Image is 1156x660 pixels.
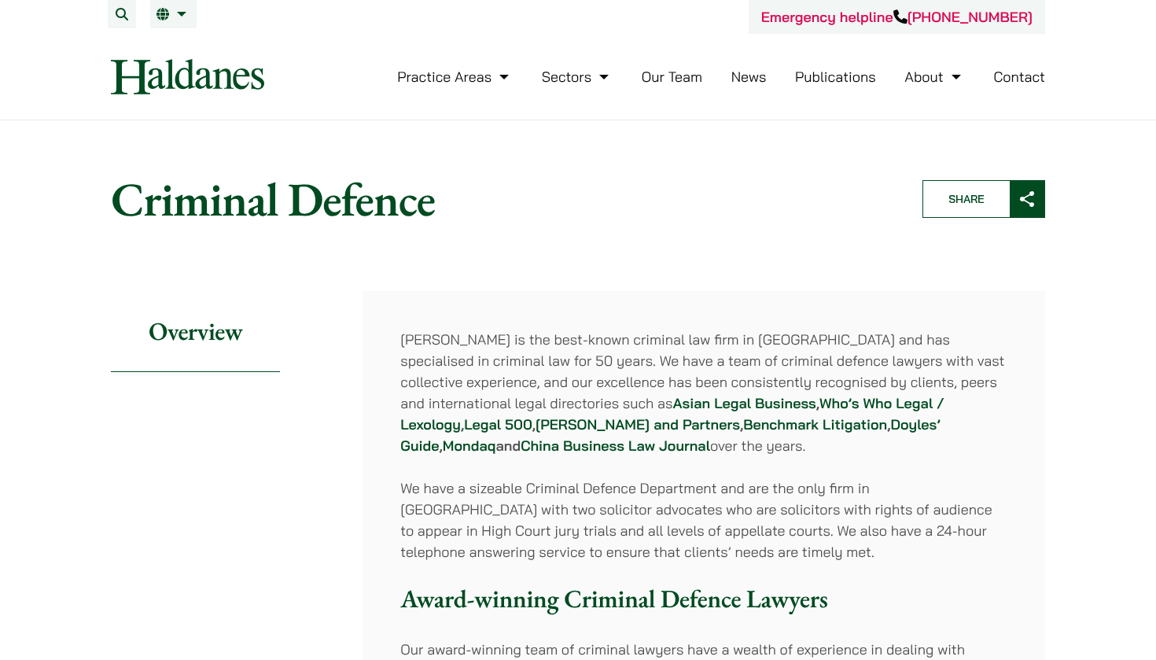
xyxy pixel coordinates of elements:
button: Share [922,180,1045,218]
strong: and [495,437,521,455]
a: Legal 500 [464,415,532,433]
a: News [731,68,767,86]
a: Sectors [542,68,613,86]
a: Who’s Who Legal / Lexology [400,394,944,433]
a: Asian Legal Business [672,394,815,412]
a: Emergency helpline[PHONE_NUMBER] [761,8,1033,26]
img: Logo of Haldanes [111,59,264,94]
h1: Criminal Defence [111,171,896,227]
h2: Overview [111,291,280,372]
h3: Award-winning Criminal Defence Lawyers [400,584,1007,614]
p: [PERSON_NAME] is the best-known criminal law firm in [GEOGRAPHIC_DATA] and has specialised in cri... [400,329,1007,456]
strong: , , [740,415,891,433]
a: Contact [993,68,1045,86]
a: [PERSON_NAME] and Partners [536,415,740,433]
a: Mondaq [443,437,496,455]
a: EN [156,8,190,20]
a: Benchmark Litigation [743,415,887,433]
a: Doyles’ Guide [400,415,941,455]
span: Share [923,181,1010,217]
a: Our Team [642,68,702,86]
p: We have a sizeable Criminal Defence Department and are the only firm in [GEOGRAPHIC_DATA] with tw... [400,477,1007,562]
a: China Business Law Journal [521,437,710,455]
a: Publications [795,68,876,86]
strong: , [440,437,443,455]
strong: , [461,415,464,433]
a: About [904,68,964,86]
strong: , [532,415,536,433]
strong: , [816,394,819,412]
a: Practice Areas [397,68,513,86]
